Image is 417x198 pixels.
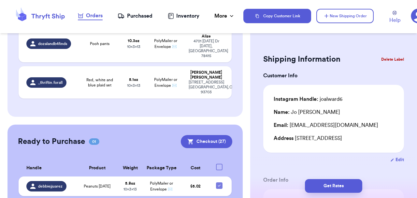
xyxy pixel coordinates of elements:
[150,181,173,191] span: PolyMailer or Envelope ✉️
[189,80,224,95] div: [STREET_ADDRESS] [GEOGRAPHIC_DATA] , CA 93703
[125,181,135,185] strong: 5.8 oz
[274,121,394,129] div: [EMAIL_ADDRESS][DOMAIN_NAME]
[190,184,201,188] span: $ 5.02
[274,134,394,142] div: [STREET_ADDRESS]
[274,110,290,115] span: Name:
[316,9,374,23] button: New Shipping Order
[129,78,138,82] strong: 5.1 oz
[214,12,235,20] div: More
[305,179,362,193] button: Get Rates
[154,78,177,87] span: PolyMailer or Envelope ✉️
[154,39,177,49] span: PolyMailer or Envelope ✉️
[38,41,67,46] span: dozalandb4finds
[127,84,140,87] span: 10 x 3 x 13
[77,160,118,176] th: Product
[127,45,140,49] span: 10 x 3 x 13
[189,29,224,39] div: [PERSON_NAME] Alize
[89,138,99,145] span: 01
[26,165,42,172] span: Handle
[38,184,63,189] span: debbiejjuarez
[274,123,288,128] span: Email:
[243,9,311,23] button: Copy Customer Link
[274,97,318,102] span: Instagram Handle:
[181,135,232,148] button: Checkout (27)
[274,136,294,141] span: Address
[118,160,143,176] th: Weight
[189,39,224,58] div: 4701 [DATE] Dr [DATE] , [GEOGRAPHIC_DATA] 78415
[78,12,103,20] a: Orders
[189,70,224,80] div: [PERSON_NAME] [PERSON_NAME]
[118,12,152,20] a: Purchased
[389,11,400,24] a: Help
[389,16,400,24] span: Help
[84,184,110,189] span: Peanuts [DATE]
[274,95,342,103] div: joalward6
[168,12,199,20] a: Inventory
[263,54,340,65] h2: Shipping Information
[123,187,137,191] span: 10 x 3 x 13
[263,72,404,80] h3: Customer Info
[82,77,117,88] span: Red, white and blue plaid set
[143,160,180,176] th: Package Type
[379,52,407,67] button: Delete Label
[390,157,404,163] button: Edit
[274,108,340,116] div: Jo [PERSON_NAME]
[38,80,63,85] span: _thriftin.forall
[90,41,109,46] span: Pooh pants
[18,136,85,147] h2: Ready to Purchase
[180,160,211,176] th: Cost
[128,39,139,43] strong: 10.3 oz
